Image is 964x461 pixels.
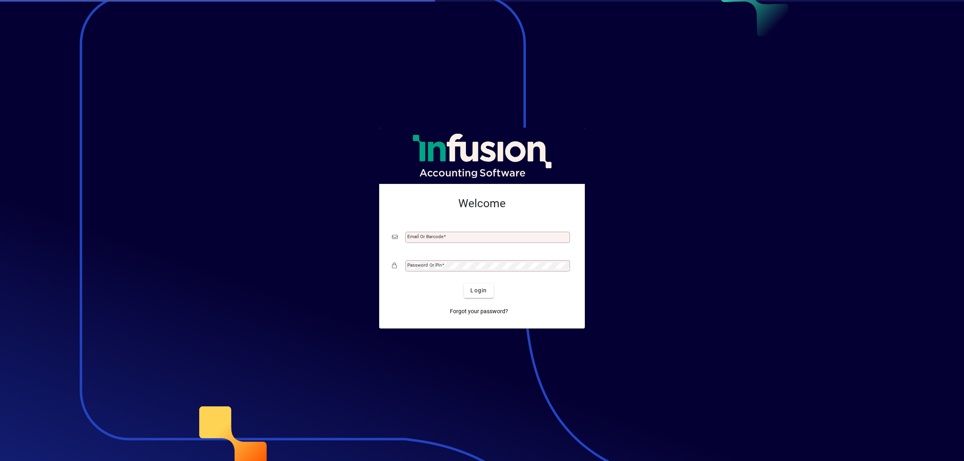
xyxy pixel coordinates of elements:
mat-label: Email or Barcode [407,234,443,239]
span: Forgot your password? [450,307,508,316]
span: Login [470,286,487,295]
button: Login [464,284,493,298]
mat-label: Password or Pin [407,262,442,268]
a: Forgot your password? [447,304,511,319]
h2: Welcome [392,197,572,210]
